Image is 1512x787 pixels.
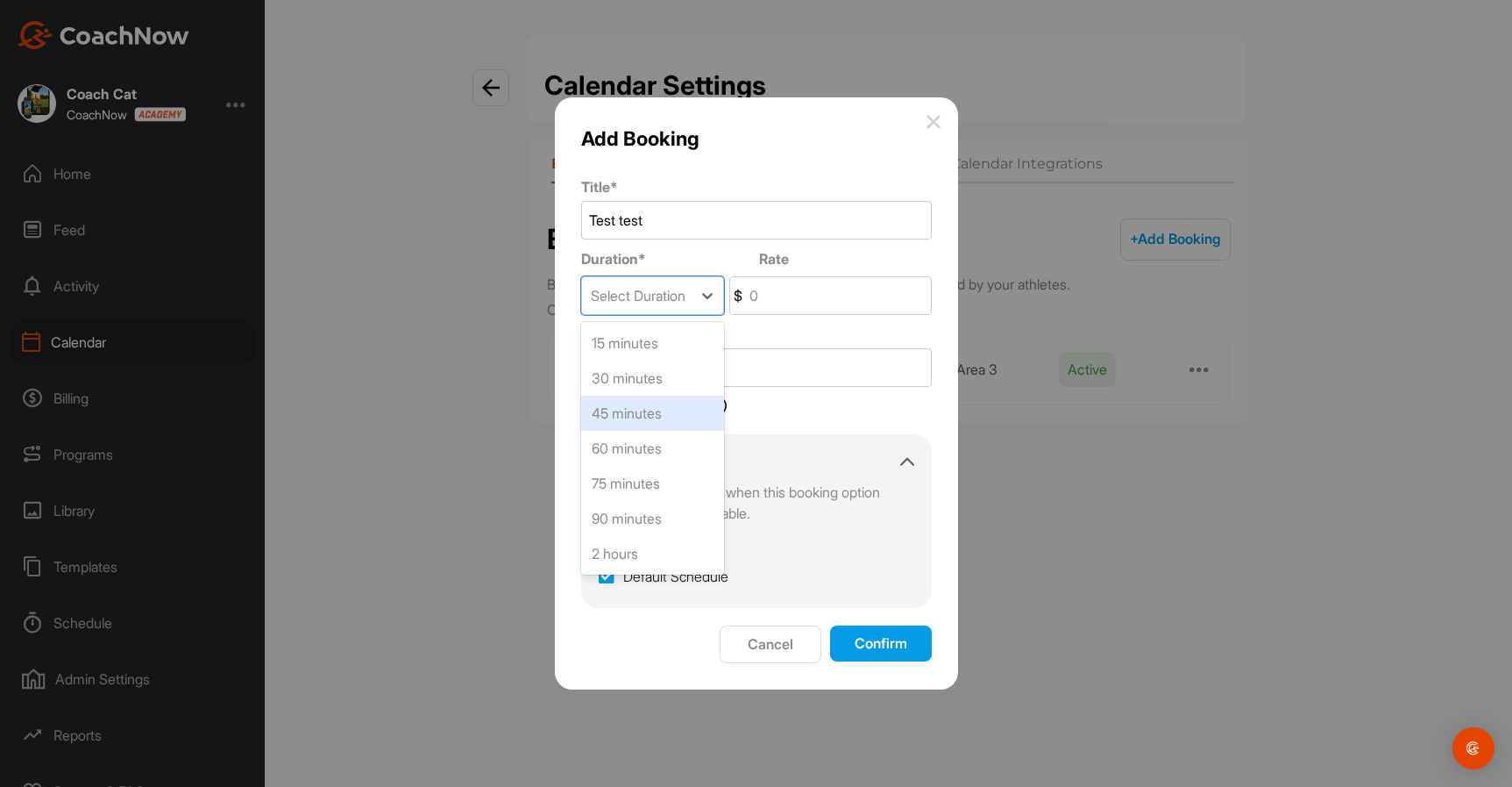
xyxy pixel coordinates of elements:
img: info [926,115,941,129]
button: Cancel [720,626,821,663]
div: 2 hours [581,536,724,571]
button: Confirm [830,626,932,662]
div: 45 minutes [581,396,724,431]
label: Title * [581,176,932,197]
div: 30 minutes [581,361,724,396]
p: Uncheck schedules when this booking option should NOT be available. [599,482,914,524]
div: Select Duration [591,285,685,306]
label: Location [581,324,932,345]
p: Schedules [599,534,914,555]
div: 75 minutes [581,466,724,501]
label: Duration * [581,248,747,269]
div: Open Intercom Messenger [1452,727,1494,769]
div: 60 minutes [581,431,724,466]
label: Default Schedule [599,566,728,587]
span: $ [730,282,746,310]
h2: Add Booking [581,124,699,154]
input: 0 [746,277,931,314]
label: Rate [759,248,925,269]
div: 15 minutes [581,326,724,361]
div: 90 minutes [581,501,724,536]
